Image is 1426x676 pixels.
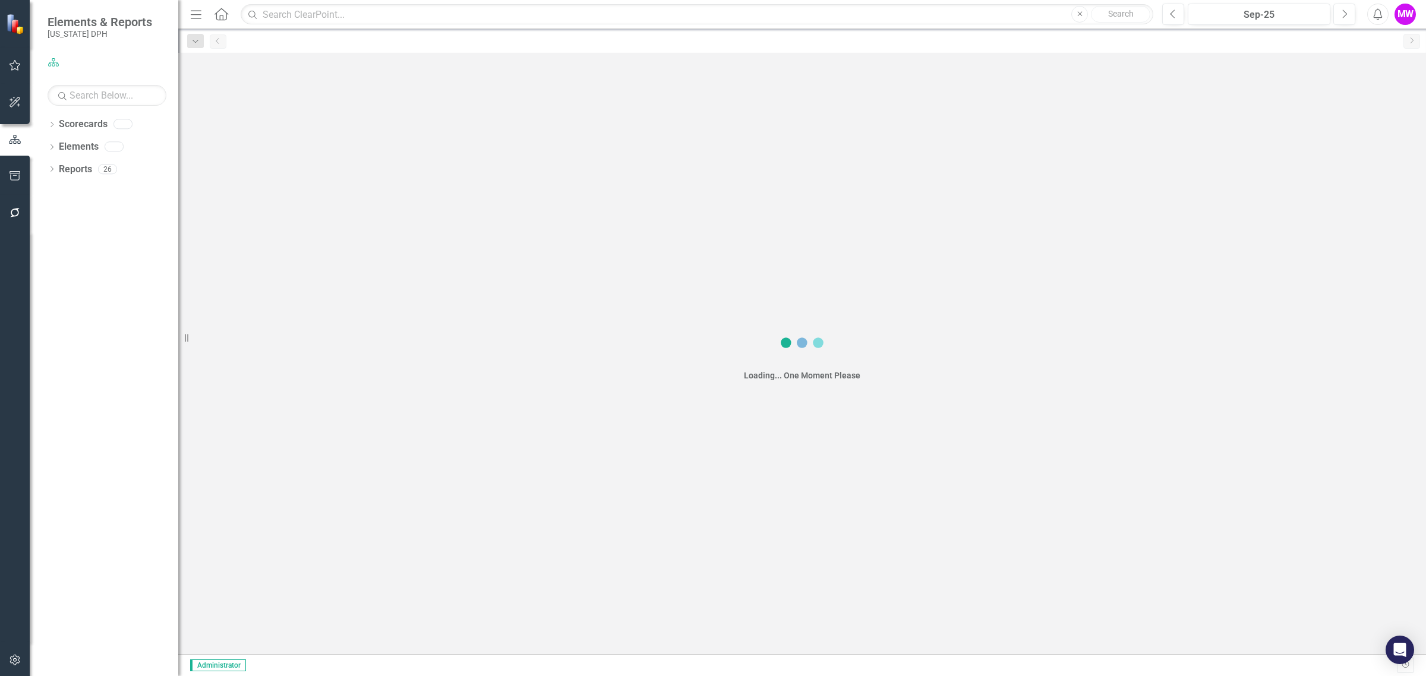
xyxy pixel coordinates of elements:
[1091,6,1150,23] button: Search
[59,118,108,131] a: Scorecards
[6,14,27,34] img: ClearPoint Strategy
[98,164,117,174] div: 26
[744,369,860,381] div: Loading... One Moment Please
[48,15,152,29] span: Elements & Reports
[59,140,99,154] a: Elements
[241,4,1153,25] input: Search ClearPoint...
[48,29,152,39] small: [US_STATE] DPH
[1108,9,1134,18] span: Search
[59,163,92,176] a: Reports
[1192,8,1326,22] div: Sep-25
[1188,4,1330,25] button: Sep-25
[1386,636,1414,664] div: Open Intercom Messenger
[190,659,246,671] span: Administrator
[48,85,166,106] input: Search Below...
[1395,4,1416,25] button: MW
